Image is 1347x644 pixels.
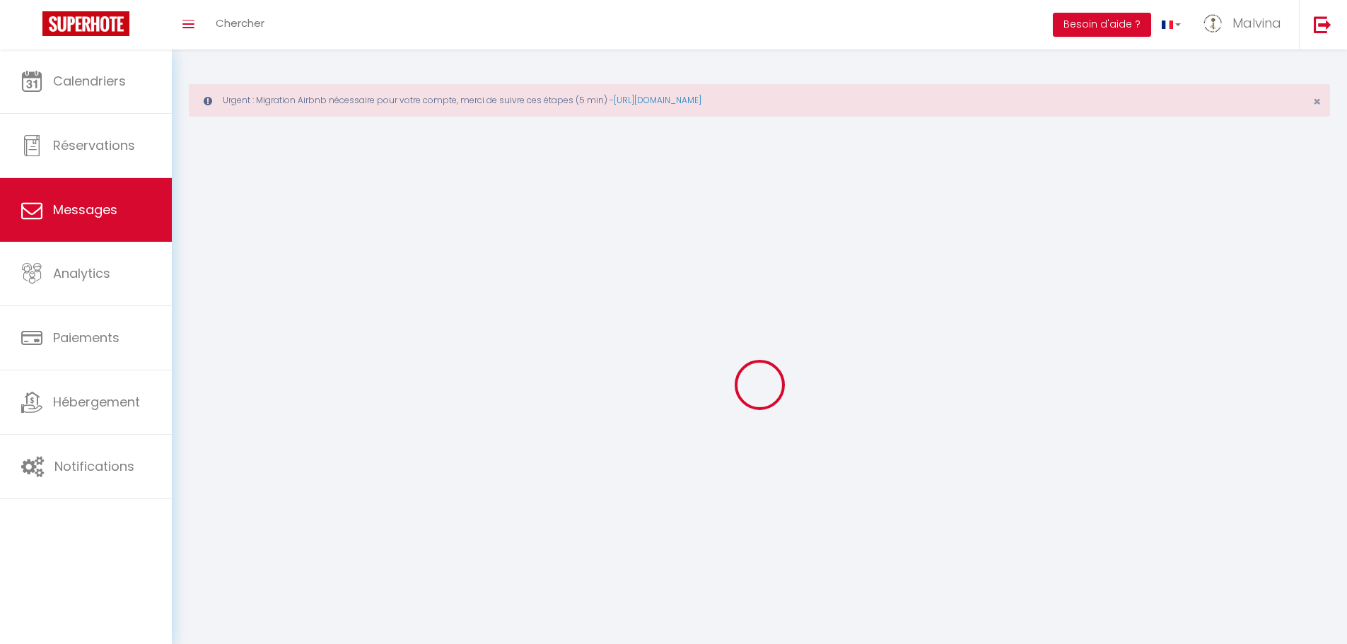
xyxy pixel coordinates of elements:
span: Notifications [54,457,134,475]
span: Réservations [53,136,135,154]
span: Malvina [1232,14,1281,32]
div: Urgent : Migration Airbnb nécessaire pour votre compte, merci de suivre ces étapes (5 min) - [189,84,1330,117]
iframe: Chat [1287,580,1336,633]
img: Super Booking [42,11,129,36]
span: Messages [53,201,117,218]
span: Analytics [53,264,110,282]
span: × [1313,93,1321,110]
button: Ouvrir le widget de chat LiveChat [11,6,54,48]
span: Chercher [216,16,264,30]
a: [URL][DOMAIN_NAME] [614,94,701,106]
img: ... [1202,13,1223,34]
button: Close [1313,95,1321,108]
span: Calendriers [53,72,126,90]
span: Paiements [53,329,119,346]
button: Besoin d'aide ? [1053,13,1151,37]
img: logout [1314,16,1331,33]
span: Hébergement [53,393,140,411]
